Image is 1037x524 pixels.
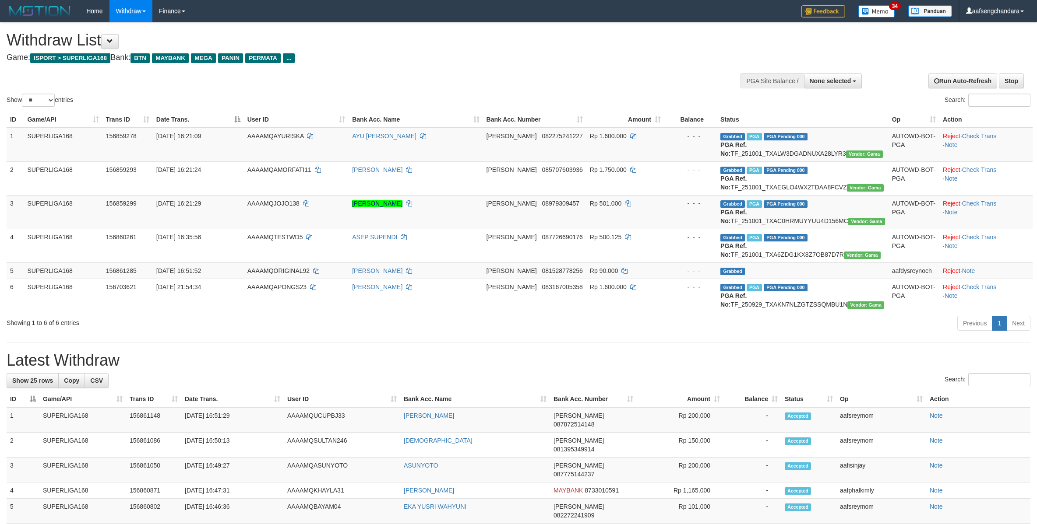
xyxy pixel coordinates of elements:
td: AAAAMQKHAYLA31 [284,482,400,499]
span: Accepted [785,437,811,445]
span: [PERSON_NAME] [487,166,537,173]
span: [PERSON_NAME] [554,503,604,510]
td: 156861050 [126,458,181,482]
span: Rp 501.000 [590,200,621,207]
td: 2 [7,433,39,458]
span: PGA Pending [764,133,808,140]
span: Vendor URL: https://trx31.1velocity.biz [846,150,883,158]
td: TF_250929_TXAKN7NLZGTZSSQMBU1N [717,279,889,312]
td: [DATE] 16:47:31 [181,482,284,499]
td: 156860802 [126,499,181,524]
span: Copy 081528778256 to clipboard [542,267,582,274]
td: SUPERLIGA168 [39,482,126,499]
td: [DATE] 16:51:29 [181,407,284,433]
td: SUPERLIGA168 [24,161,102,195]
span: Grabbed [720,167,745,174]
span: Copy 081395349914 to clipboard [554,446,594,453]
img: Feedback.jpg [801,5,845,17]
span: Accepted [785,462,811,470]
a: [PERSON_NAME] [352,267,402,274]
a: Reject [943,166,960,173]
td: aafsreymom [836,433,926,458]
a: AYU [PERSON_NAME] [352,133,416,140]
a: Reject [943,283,960,290]
td: TF_251001_TXALW3DGADNUXA28LYR3 [717,128,889,162]
td: AAAAMQSULTAN246 [284,433,400,458]
td: Rp 101,000 [637,499,723,524]
a: [PERSON_NAME] [404,412,454,419]
span: Grabbed [720,268,745,275]
a: [PERSON_NAME] [352,200,402,207]
a: ASUNYOTO [404,462,438,469]
label: Show entries [7,94,73,107]
td: SUPERLIGA168 [39,433,126,458]
span: AAAAMQTESTWD5 [247,234,303,241]
span: Vendor URL: https://trx31.1velocity.biz [847,184,884,192]
a: [DEMOGRAPHIC_DATA] [404,437,473,444]
td: aafisinjay [836,458,926,482]
a: EKA YUSRI WAHYUNI [404,503,466,510]
th: Date Trans.: activate to sort column ascending [181,391,284,407]
span: Grabbed [720,284,745,291]
a: Copy [58,373,85,388]
td: 1 [7,407,39,433]
span: Rp 1.600.000 [590,133,627,140]
td: Rp 200,000 [637,458,723,482]
span: PGA Pending [764,284,808,291]
span: AAAAMQORIGINAL92 [247,267,310,274]
th: Game/API: activate to sort column ascending [39,391,126,407]
span: [DATE] 16:35:56 [156,234,201,241]
a: Show 25 rows [7,373,59,388]
td: AUTOWD-BOT-PGA [889,229,939,262]
span: Rp 1.600.000 [590,283,627,290]
td: 3 [7,195,24,229]
td: SUPERLIGA168 [24,229,102,262]
th: Trans ID: activate to sort column ascending [102,112,153,128]
td: - [723,407,781,433]
a: CSV [85,373,109,388]
td: 4 [7,482,39,499]
td: 3 [7,458,39,482]
span: Marked by aafchhiseyha [747,284,762,291]
a: Note [930,487,943,494]
span: Marked by aafheankoy [747,133,762,140]
span: PERMATA [245,53,281,63]
div: - - - [668,132,713,140]
th: Action [926,391,1030,407]
a: Check Trans [962,234,997,241]
span: MEGA [191,53,216,63]
a: Note [930,503,943,510]
span: [DATE] 16:51:52 [156,267,201,274]
span: Copy 087726690176 to clipboard [542,234,582,241]
span: ... [283,53,295,63]
th: Balance: activate to sort column ascending [723,391,781,407]
td: · [939,262,1033,279]
span: CSV [90,377,103,384]
span: AAAAMQAMORFATI11 [247,166,311,173]
th: Op: activate to sort column ascending [889,112,939,128]
b: PGA Ref. No: [720,292,747,308]
button: None selected [804,73,862,88]
span: [DATE] 21:54:34 [156,283,201,290]
td: 156861148 [126,407,181,433]
div: - - - [668,283,713,291]
td: aafphalkimly [836,482,926,499]
a: [PERSON_NAME] [352,283,402,290]
span: 156859293 [106,166,137,173]
span: Marked by aafheankoy [747,200,762,208]
a: Run Auto-Refresh [928,73,997,88]
span: Copy [64,377,79,384]
input: Search: [968,94,1030,107]
td: Rp 200,000 [637,407,723,433]
span: AAAAMQJOJO138 [247,200,300,207]
td: 5 [7,262,24,279]
a: ASEP SUPENDI [352,234,397,241]
td: 2 [7,161,24,195]
span: Copy 085707603936 to clipboard [542,166,582,173]
td: [DATE] 16:46:36 [181,499,284,524]
th: Status: activate to sort column ascending [781,391,836,407]
td: - [723,499,781,524]
td: · · [939,128,1033,162]
div: - - - [668,233,713,241]
th: Amount: activate to sort column ascending [586,112,664,128]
